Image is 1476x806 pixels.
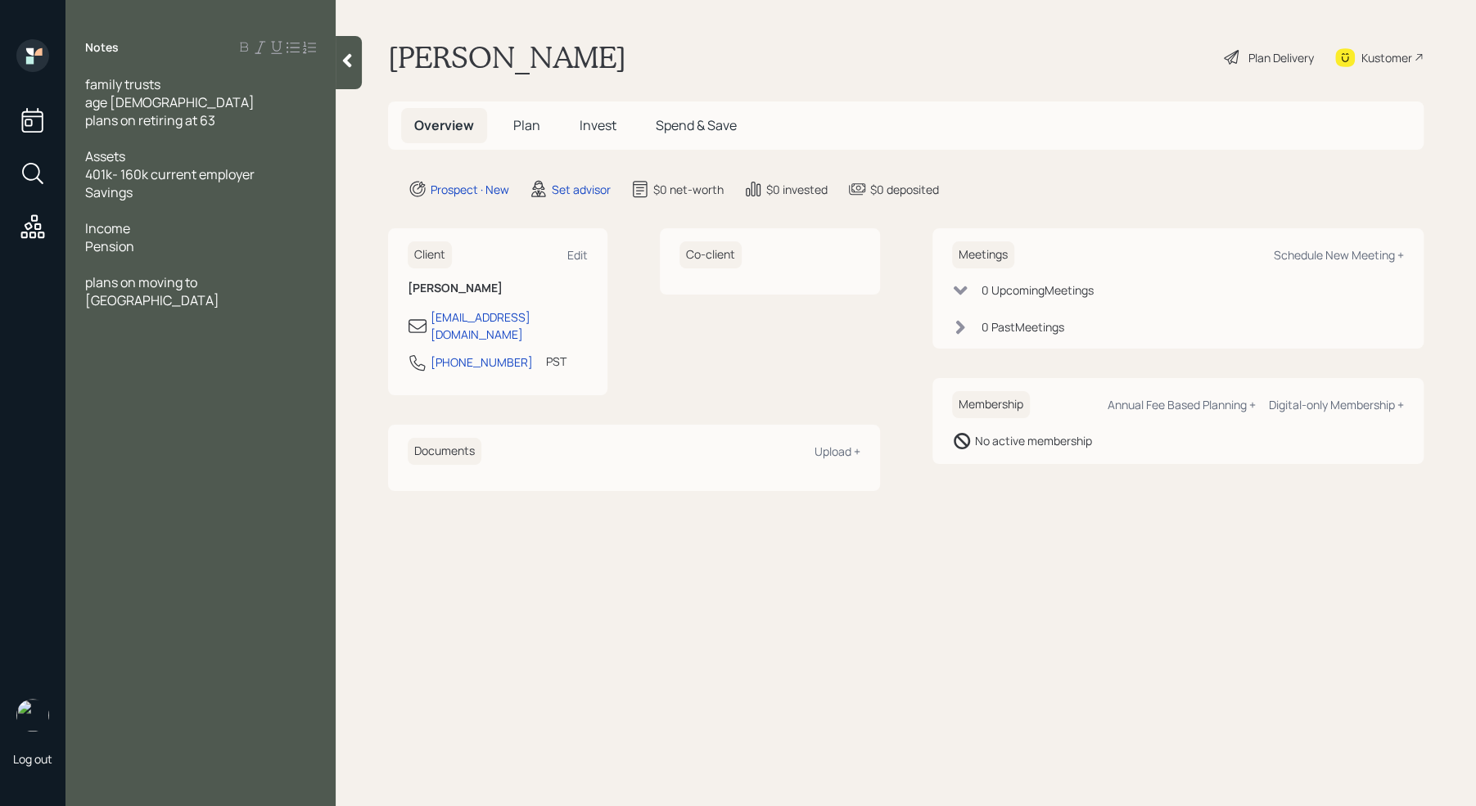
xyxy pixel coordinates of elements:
[952,241,1014,268] h6: Meetings
[1248,49,1314,66] div: Plan Delivery
[388,39,626,75] h1: [PERSON_NAME]
[13,751,52,767] div: Log out
[85,39,119,56] label: Notes
[85,183,133,201] span: Savings
[1274,247,1404,263] div: Schedule New Meeting +
[1108,397,1256,412] div: Annual Fee Based Planning +
[16,699,49,732] img: retirable_logo.png
[679,241,742,268] h6: Co-client
[85,93,255,111] span: age [DEMOGRAPHIC_DATA]
[513,116,540,134] span: Plan
[982,318,1064,335] div: 0 Past Meeting s
[85,237,134,255] span: Pension
[766,181,828,198] div: $0 invested
[85,165,255,183] span: 401k- 160k current employer
[975,432,1092,449] div: No active membership
[431,181,509,198] div: Prospect · New
[653,181,724,198] div: $0 net-worth
[85,273,219,309] span: plans on moving to [GEOGRAPHIC_DATA]
[414,116,474,134] span: Overview
[1269,397,1404,412] div: Digital-only Membership +
[815,444,860,459] div: Upload +
[1361,49,1412,66] div: Kustomer
[408,281,588,295] h6: [PERSON_NAME]
[580,116,616,134] span: Invest
[85,147,125,165] span: Assets
[85,75,160,93] span: family trusts
[85,111,215,129] span: plans on retiring at 63
[85,219,130,237] span: Income
[952,391,1030,418] h6: Membership
[982,281,1094,299] div: 0 Upcoming Meeting s
[408,438,481,465] h6: Documents
[552,181,611,198] div: Set advisor
[546,353,566,370] div: PST
[870,181,939,198] div: $0 deposited
[431,308,588,343] div: [EMAIL_ADDRESS][DOMAIN_NAME]
[567,247,588,263] div: Edit
[656,116,737,134] span: Spend & Save
[408,241,452,268] h6: Client
[431,353,533,371] div: [PHONE_NUMBER]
